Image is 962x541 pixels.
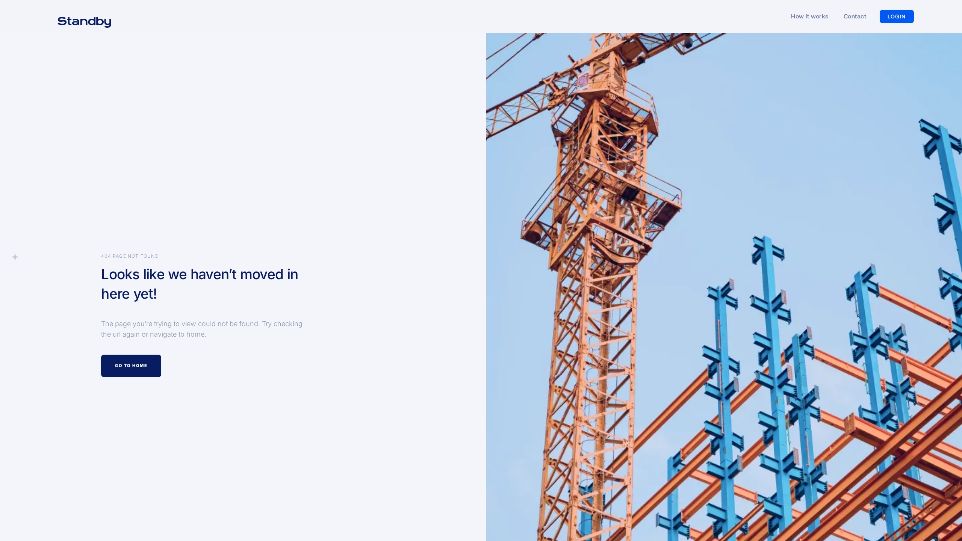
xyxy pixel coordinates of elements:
[48,12,121,21] a: home
[880,10,914,23] a: LOGIN
[101,264,308,304] h2: Looks like we haven’t moved in here yet!
[101,252,159,260] div: 404 page not found
[101,319,308,340] p: The page you’re trying to view could not be found. Try checking the url again or navigate to home.
[101,355,161,377] a: Go to home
